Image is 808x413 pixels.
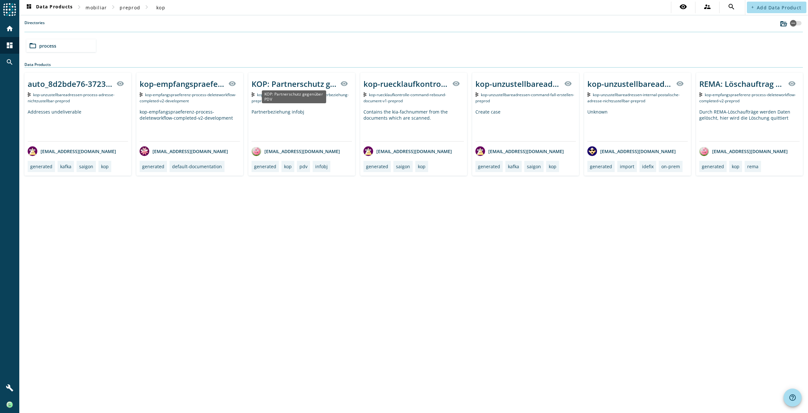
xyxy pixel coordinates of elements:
[699,109,800,141] div: Durch REMA-Löschaufträge werden Daten gelöscht, hier wird die Löschung quittiert
[6,384,14,392] mat-icon: build
[24,20,45,32] label: Directories
[564,80,572,87] mat-icon: visibility
[732,163,739,170] div: kop
[475,109,576,141] div: Create case
[789,394,796,401] mat-icon: help_outline
[475,146,485,156] img: avatar
[642,163,654,170] div: idefix
[363,146,373,156] img: avatar
[751,5,754,9] mat-icon: add
[284,163,292,170] div: kop
[252,109,352,141] div: Partnerbeziehung infobj
[475,78,560,89] div: kop-unzustellbareadressen-command-fall-erstellen-preprod
[699,146,788,156] div: [EMAIL_ADDRESS][DOMAIN_NAME]
[79,163,93,170] div: saigon
[549,163,556,170] div: kop
[83,2,109,13] button: mobiliar
[23,2,75,13] button: Data Products
[299,163,308,170] div: pdv
[679,3,687,11] mat-icon: visibility
[315,163,328,170] div: infobj
[142,163,164,170] div: generated
[757,5,801,11] span: Add Data Product
[3,3,16,16] img: spoud-logo.svg
[699,92,796,104] span: Kafka Topic: kop-empfangspraeferenz-process-deleteworkflow-completed-v2-preprod
[6,401,13,408] img: 8ef6eae738893911f7e6419249ab375e
[140,146,149,156] img: avatar
[590,163,612,170] div: generated
[109,3,117,11] mat-icon: chevron_right
[418,163,426,170] div: kop
[475,92,478,97] img: Kafka Topic: kop-unzustellbareadressen-command-fall-erstellen-preprod
[699,146,709,156] img: avatar
[28,146,37,156] img: avatar
[587,109,688,141] div: Unknown
[363,92,366,97] img: Kafka Topic: kop-ruecklaufkontrolle-command-rebound-document-v1-preprod
[254,163,276,170] div: generated
[25,4,73,11] span: Data Products
[252,78,336,89] div: KOP: Partnerschutz gegenüber PDV
[478,163,500,170] div: generated
[661,163,680,170] div: on-prem
[702,163,724,170] div: generated
[29,42,37,50] mat-icon: folder_open
[747,2,806,13] button: Add Data Product
[788,80,796,87] mat-icon: visibility
[6,25,14,32] mat-icon: home
[363,78,448,89] div: kop-ruecklaufkontrolle-command-rebound-document-v1-_stage_
[28,109,128,141] div: Addresses undeliverable
[475,146,564,156] div: [EMAIL_ADDRESS][DOMAIN_NAME]
[747,163,758,170] div: rema
[39,43,56,49] span: process
[728,3,735,11] mat-icon: search
[60,163,71,170] div: kafka
[587,78,672,89] div: kop-unzustellbareadressen-internal-postalische-adresse-nichtzustellbar-_stage_
[587,92,680,104] span: Kafka Topic: kop-unzustellbareadressen-internal-postalische-adresse-nichtzustellbar-preprod
[75,3,83,11] mat-icon: chevron_right
[340,80,348,87] mat-icon: visibility
[396,163,410,170] div: saigon
[475,92,574,104] span: Kafka Topic: kop-unzustellbareadressen-command-fall-erstellen-preprod
[228,80,236,87] mat-icon: visibility
[366,163,388,170] div: generated
[6,41,14,49] mat-icon: dashboard
[28,92,115,104] span: Kafka Topic: kop-unzustellbareadressen-process-adresse-nichtzustellbar-preprod
[24,62,803,68] div: Data Products
[587,92,590,97] img: Kafka Topic: kop-unzustellbareadressen-internal-postalische-adresse-nichtzustellbar-preprod
[143,3,151,11] mat-icon: chevron_right
[101,163,109,170] div: kop
[116,80,124,87] mat-icon: visibility
[508,163,519,170] div: kafka
[151,2,171,13] button: kop
[140,146,228,156] div: [EMAIL_ADDRESS][DOMAIN_NAME]
[6,58,14,66] mat-icon: search
[28,92,31,97] img: Kafka Topic: kop-unzustellbareadressen-process-adresse-nichtzustellbar-preprod
[363,146,452,156] div: [EMAIL_ADDRESS][DOMAIN_NAME]
[527,163,541,170] div: saigon
[703,3,711,11] mat-icon: supervisor_account
[117,2,143,13] button: preprod
[676,80,684,87] mat-icon: visibility
[156,5,165,11] span: kop
[25,4,33,11] mat-icon: dashboard
[140,78,225,89] div: kop-empfangspraeferenz-process-deleteworkflow-completed-v2-development
[252,146,340,156] div: [EMAIL_ADDRESS][DOMAIN_NAME]
[120,5,140,11] span: preprod
[30,163,52,170] div: generated
[587,146,676,156] div: [EMAIL_ADDRESS][DOMAIN_NAME]
[86,5,107,11] span: mobiliar
[252,146,261,156] img: avatar
[172,163,222,170] div: default-documentation
[252,92,349,104] span: Kafka Topic: kop-empfangspraeferenz-infobj-partnerbeziehung-preprod
[140,92,142,97] img: Kafka Topic: kop-empfangspraeferenz-process-deleteworkflow-completed-v2-development
[252,92,254,97] img: Kafka Topic: kop-empfangspraeferenz-infobj-partnerbeziehung-preprod
[28,78,113,89] div: auto_8d2bde76-3723-48f9-a142-114e72221115
[140,109,240,141] div: kop-empfangspraeferenz-process-deleteworkflow-completed-v2-development
[262,90,326,103] div: KOP: Partnerschutz gegenüber PDV
[363,92,446,104] span: Kafka Topic: kop-ruecklaufkontrolle-command-rebound-document-v1-preprod
[28,146,116,156] div: [EMAIL_ADDRESS][DOMAIN_NAME]
[140,92,236,104] span: Kafka Topic: kop-empfangspraeferenz-process-deleteworkflow-completed-v2-development
[699,92,702,97] img: Kafka Topic: kop-empfangspraeferenz-process-deleteworkflow-completed-v2-preprod
[620,163,634,170] div: import
[363,109,464,141] div: Contains the kia-fachnummer from the documents which are scanned.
